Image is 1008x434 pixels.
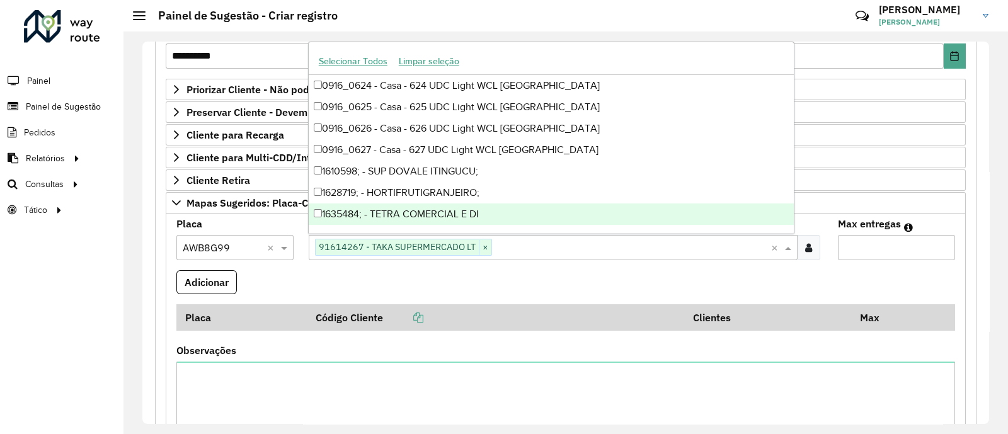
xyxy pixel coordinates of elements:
h2: Painel de Sugestão - Criar registro [146,9,338,23]
label: Observações [176,343,236,358]
span: Pedidos [24,126,55,139]
label: Placa [176,216,202,231]
span: × [479,240,491,255]
div: 1610598; - SUP DOVALE ITINGUCU; [309,161,794,182]
span: Painel [27,74,50,88]
th: Código Cliente [307,304,685,331]
a: Priorizar Cliente - Não podem ficar no buffer [166,79,966,100]
span: Clear all [771,240,782,255]
th: Placa [176,304,307,331]
button: Selecionar Todos [313,52,393,71]
button: Adicionar [176,270,237,294]
span: Preservar Cliente - Devem ficar no buffer, não roteirizar [186,107,443,117]
span: Tático [24,203,47,217]
th: Max [851,304,902,331]
span: Priorizar Cliente - Não podem ficar no buffer [186,84,392,94]
em: Máximo de clientes que serão colocados na mesma rota com os clientes informados [904,222,913,232]
div: 1635484; - TETRA COMERCIAL E DI [309,203,794,225]
div: 0916_0624 - Casa - 624 UDC Light WCL [GEOGRAPHIC_DATA] [309,75,794,96]
div: 0916_0626 - Casa - 626 UDC Light WCL [GEOGRAPHIC_DATA] [309,118,794,139]
label: Max entregas [838,216,901,231]
span: Cliente para Recarga [186,130,284,140]
button: Limpar seleção [393,52,465,71]
span: Relatórios [26,152,65,165]
span: Mapas Sugeridos: Placa-Cliente [186,198,335,208]
button: Choose Date [944,43,966,69]
div: 0916_0627 - Casa - 627 UDC Light WCL [GEOGRAPHIC_DATA] [309,139,794,161]
h3: [PERSON_NAME] [879,4,973,16]
a: Contato Rápido [849,3,876,30]
span: Painel de Sugestão [26,100,101,113]
div: 1628719; - HORTIFRUTIGRANJEIRO; [309,182,794,203]
a: Cliente para Multi-CDD/Internalização [166,147,966,168]
span: [PERSON_NAME] [879,16,973,28]
a: Cliente Retira [166,169,966,191]
span: Cliente para Multi-CDD/Internalização [186,152,364,163]
span: Consultas [25,178,64,191]
div: 1643956; - WG FERRAGEM;-23.4764 [309,225,794,246]
a: Cliente para Recarga [166,124,966,146]
div: 0916_0625 - Casa - 625 UDC Light WCL [GEOGRAPHIC_DATA] [309,96,794,118]
a: Mapas Sugeridos: Placa-Cliente [166,192,966,214]
a: Preservar Cliente - Devem ficar no buffer, não roteirizar [166,101,966,123]
ng-dropdown-panel: Options list [308,42,795,234]
span: Cliente Retira [186,175,250,185]
span: 91614267 - TAKA SUPERMERCADO LT [316,239,479,254]
a: Copiar [383,311,423,324]
span: Clear all [267,240,278,255]
th: Clientes [685,304,851,331]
